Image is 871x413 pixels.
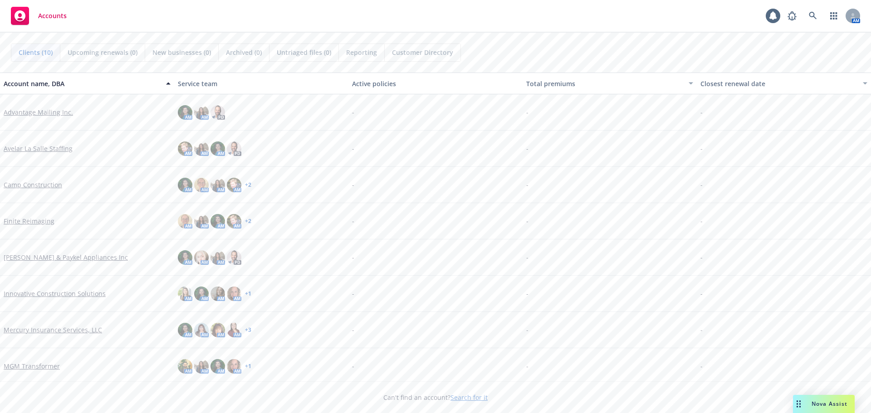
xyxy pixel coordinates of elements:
[4,107,73,117] a: Advantage Mailing Inc.
[526,289,528,298] span: -
[19,48,53,57] span: Clients (10)
[227,287,241,301] img: photo
[4,289,106,298] a: Innovative Construction Solutions
[526,79,683,88] div: Total premiums
[178,105,192,120] img: photo
[210,105,225,120] img: photo
[152,48,211,57] span: New businesses (0)
[526,216,528,226] span: -
[38,12,67,19] span: Accounts
[227,214,241,228] img: photo
[245,182,251,188] a: + 2
[700,144,703,153] span: -
[804,7,822,25] a: Search
[68,48,137,57] span: Upcoming renewals (0)
[4,361,60,371] a: MGM Transformer
[352,144,354,153] span: -
[526,180,528,189] span: -
[7,3,70,29] a: Accounts
[245,327,251,333] a: + 3
[4,180,62,189] a: Camp Construction
[526,325,528,335] span: -
[227,178,241,192] img: photo
[210,214,225,228] img: photo
[178,323,192,337] img: photo
[178,287,192,301] img: photo
[523,73,697,94] button: Total premiums
[194,178,209,192] img: photo
[194,250,209,265] img: photo
[793,395,804,413] div: Drag to move
[210,287,225,301] img: photo
[700,180,703,189] span: -
[210,359,225,374] img: photo
[700,325,703,335] span: -
[227,323,241,337] img: photo
[245,219,251,224] a: + 2
[227,359,241,374] img: photo
[194,359,209,374] img: photo
[210,178,225,192] img: photo
[178,359,192,374] img: photo
[812,400,847,408] span: Nova Assist
[178,79,345,88] div: Service team
[352,325,354,335] span: -
[700,107,703,117] span: -
[352,253,354,262] span: -
[700,216,703,226] span: -
[4,216,54,226] a: Finite Reimaging
[526,144,528,153] span: -
[245,291,251,296] a: + 1
[245,364,251,369] a: + 1
[227,141,241,156] img: photo
[697,73,871,94] button: Closest renewal date
[194,214,209,228] img: photo
[178,178,192,192] img: photo
[210,250,225,265] img: photo
[383,393,488,402] span: Can't find an account?
[227,250,241,265] img: photo
[526,361,528,371] span: -
[793,395,855,413] button: Nova Assist
[346,48,377,57] span: Reporting
[352,289,354,298] span: -
[178,214,192,228] img: photo
[700,289,703,298] span: -
[783,7,801,25] a: Report a Bug
[450,393,488,402] a: Search for it
[178,250,192,265] img: photo
[352,180,354,189] span: -
[526,253,528,262] span: -
[392,48,453,57] span: Customer Directory
[277,48,331,57] span: Untriaged files (0)
[174,73,348,94] button: Service team
[4,253,128,262] a: [PERSON_NAME] & Paykel Appliances Inc
[210,323,225,337] img: photo
[4,325,102,335] a: Mercury Insurance Services, LLC
[194,287,209,301] img: photo
[178,141,192,156] img: photo
[700,253,703,262] span: -
[352,107,354,117] span: -
[352,361,354,371] span: -
[825,7,843,25] a: Switch app
[194,323,209,337] img: photo
[226,48,262,57] span: Archived (0)
[194,141,209,156] img: photo
[700,361,703,371] span: -
[4,144,73,153] a: Avelar La Salle Staffing
[4,79,161,88] div: Account name, DBA
[352,216,354,226] span: -
[352,79,519,88] div: Active policies
[210,141,225,156] img: photo
[700,79,857,88] div: Closest renewal date
[194,105,209,120] img: photo
[348,73,523,94] button: Active policies
[526,107,528,117] span: -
